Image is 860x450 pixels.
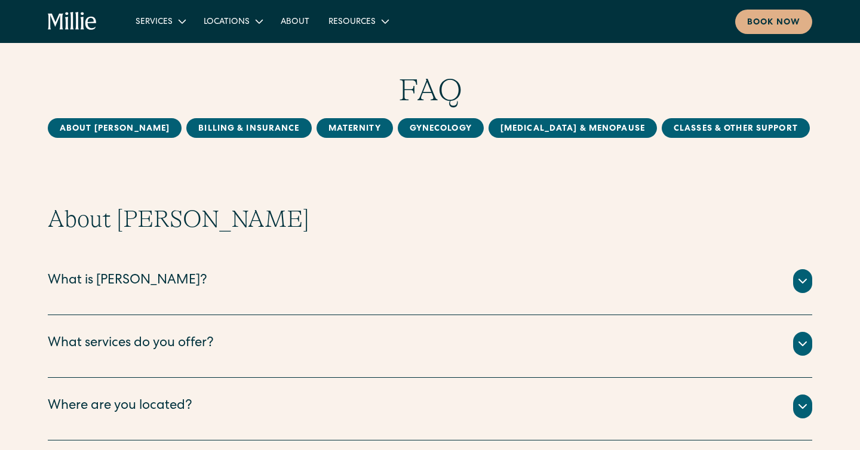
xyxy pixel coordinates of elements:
[204,16,250,29] div: Locations
[48,205,812,233] h2: About [PERSON_NAME]
[317,118,393,138] a: MAternity
[48,118,182,138] a: About [PERSON_NAME]
[48,397,192,417] div: Where are you located?
[489,118,657,138] a: [MEDICAL_DATA] & Menopause
[48,272,207,291] div: What is [PERSON_NAME]?
[48,72,812,109] h1: FAQ
[662,118,810,138] a: Classes & Other Support
[271,11,319,31] a: About
[186,118,311,138] a: Billing & Insurance
[319,11,397,31] div: Resources
[136,16,173,29] div: Services
[48,334,214,354] div: What services do you offer?
[747,17,800,29] div: Book now
[328,16,376,29] div: Resources
[735,10,812,34] a: Book now
[398,118,484,138] a: Gynecology
[48,12,97,31] a: home
[126,11,194,31] div: Services
[194,11,271,31] div: Locations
